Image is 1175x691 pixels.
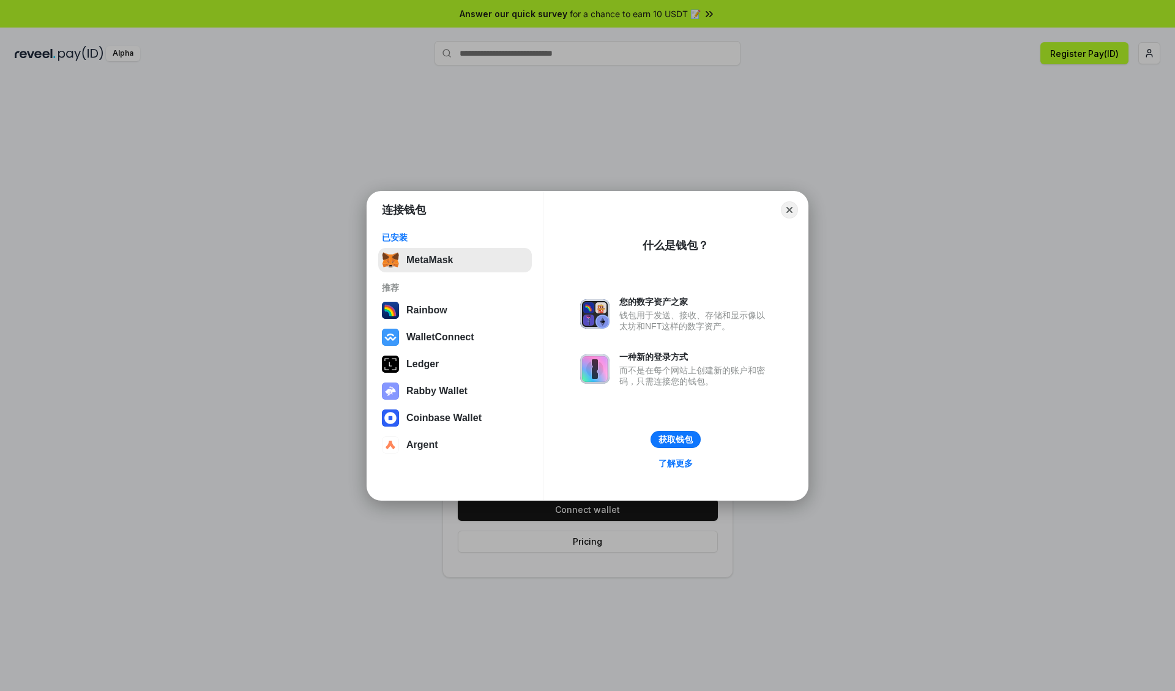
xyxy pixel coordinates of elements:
[382,252,399,269] img: svg+xml,%3Csvg%20fill%3D%22none%22%20height%3D%2233%22%20viewBox%3D%220%200%2035%2033%22%20width%...
[651,455,700,471] a: 了解更多
[619,351,771,362] div: 一种新的登录方式
[651,431,701,448] button: 获取钱包
[382,203,426,217] h1: 连接钱包
[378,433,532,457] button: Argent
[378,352,532,376] button: Ledger
[378,406,532,430] button: Coinbase Wallet
[658,458,693,469] div: 了解更多
[580,299,610,329] img: svg+xml,%3Csvg%20xmlns%3D%22http%3A%2F%2Fwww.w3.org%2F2000%2Fsvg%22%20fill%3D%22none%22%20viewBox...
[658,434,693,445] div: 获取钱包
[406,386,468,397] div: Rabby Wallet
[382,302,399,319] img: svg+xml,%3Csvg%20width%3D%22120%22%20height%3D%22120%22%20viewBox%3D%220%200%20120%20120%22%20fil...
[781,201,798,219] button: Close
[619,365,771,387] div: 而不是在每个网站上创建新的账户和密码，只需连接您的钱包。
[378,325,532,349] button: WalletConnect
[406,413,482,424] div: Coinbase Wallet
[382,282,528,293] div: 推荐
[406,332,474,343] div: WalletConnect
[382,329,399,346] img: svg+xml,%3Csvg%20width%3D%2228%22%20height%3D%2228%22%20viewBox%3D%220%200%2028%2028%22%20fill%3D...
[382,356,399,373] img: svg+xml,%3Csvg%20xmlns%3D%22http%3A%2F%2Fwww.w3.org%2F2000%2Fsvg%22%20width%3D%2228%22%20height%3...
[378,248,532,272] button: MetaMask
[382,409,399,427] img: svg+xml,%3Csvg%20width%3D%2228%22%20height%3D%2228%22%20viewBox%3D%220%200%2028%2028%22%20fill%3D...
[406,305,447,316] div: Rainbow
[382,436,399,454] img: svg+xml,%3Csvg%20width%3D%2228%22%20height%3D%2228%22%20viewBox%3D%220%200%2028%2028%22%20fill%3D...
[406,439,438,450] div: Argent
[378,379,532,403] button: Rabby Wallet
[619,310,771,332] div: 钱包用于发送、接收、存储和显示像以太坊和NFT这样的数字资产。
[580,354,610,384] img: svg+xml,%3Csvg%20xmlns%3D%22http%3A%2F%2Fwww.w3.org%2F2000%2Fsvg%22%20fill%3D%22none%22%20viewBox...
[378,298,532,323] button: Rainbow
[406,359,439,370] div: Ledger
[643,238,709,253] div: 什么是钱包？
[619,296,771,307] div: 您的数字资产之家
[382,232,528,243] div: 已安装
[406,255,453,266] div: MetaMask
[382,383,399,400] img: svg+xml,%3Csvg%20xmlns%3D%22http%3A%2F%2Fwww.w3.org%2F2000%2Fsvg%22%20fill%3D%22none%22%20viewBox...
